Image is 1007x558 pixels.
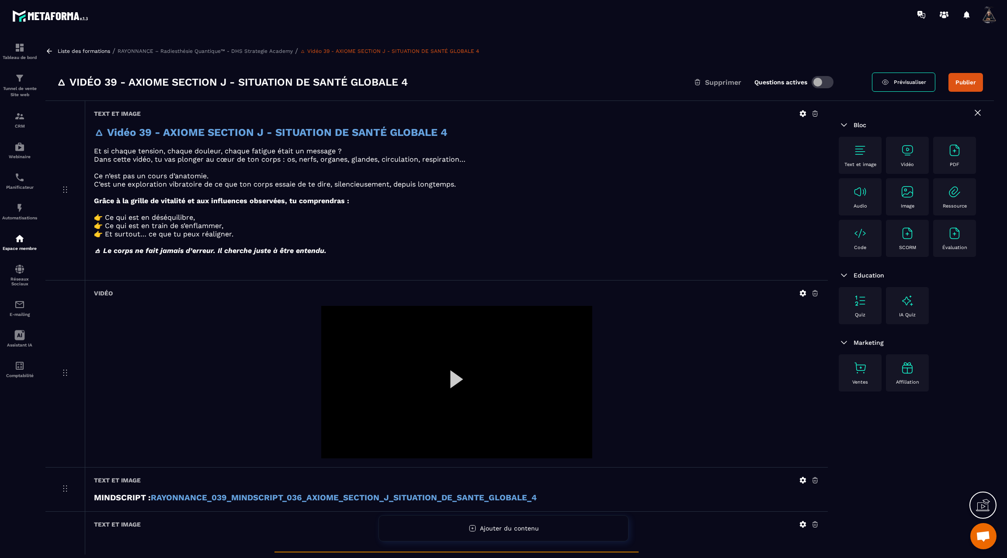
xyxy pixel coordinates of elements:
a: Liste des formations [58,48,110,54]
p: Audio [854,203,867,209]
p: Ventes [852,379,868,385]
img: social-network [14,264,25,274]
p: Image [901,203,914,209]
span: _________________________________________________ [274,537,639,554]
img: text-image [900,361,914,375]
img: arrow-down [839,337,849,348]
a: social-networksocial-networkRéseaux Sociaux [2,257,37,293]
h3: 🜂 Vidéo 39 - AXIOME SECTION J - SITUATION DE SANTÉ GLOBALE 4 [56,75,408,89]
img: automations [14,233,25,244]
span: Ajouter du contenu [480,525,539,532]
span: Bloc [854,121,866,128]
span: Supprimer [705,78,741,87]
a: schedulerschedulerPlanificateur [2,166,37,196]
img: logo [12,8,91,24]
img: text-image no-wra [900,185,914,199]
p: Tableau de bord [2,55,37,60]
p: Vidéo [901,162,914,167]
strong: Grâce à la grille de vitalité et aux influences observées, tu comprendras : [94,197,349,205]
p: Planificateur [2,185,37,190]
img: formation [14,111,25,121]
label: Questions actives [754,79,807,86]
a: formationformationTunnel de vente Site web [2,66,37,104]
img: text-image no-wra [853,294,867,308]
img: text-image [900,294,914,308]
p: Réseaux Sociaux [2,277,37,286]
a: RAYONNANCE – Radiesthésie Quantique™ - DHS Strategie Academy [118,48,293,54]
span: / [295,47,298,55]
p: E-mailing [2,312,37,317]
a: RAYONNANCE_039_MINDSCRIPT_036_AXIOME_SECTION_J_SITUATION_DE_SANTE_GLOBALE_4 [151,493,537,503]
h6: Text et image [94,110,141,117]
img: email [14,299,25,310]
span: C’est une exploration vibratoire de ce que ton corps essaie de te dire, silencieusement, depuis l... [94,180,456,188]
strong: 🜂 Vidéo 39 - AXIOME SECTION J - SITUATION DE SANTÉ GLOBALE 4 [94,126,448,139]
img: text-image no-wra [900,143,914,157]
p: PDF [950,162,959,167]
a: automationsautomationsAutomatisations [2,196,37,227]
span: 👉 Et surtout… ce que tu peux réaligner. [94,230,233,238]
h6: Text et image [94,477,141,484]
h6: Text et image [94,521,141,528]
div: Ouvrir le chat [970,523,997,549]
a: accountantaccountantComptabilité [2,354,37,385]
img: accountant [14,360,25,371]
a: Prévisualiser [872,73,935,92]
p: Comptabilité [2,373,37,378]
p: Tunnel de vente Site web [2,86,37,98]
img: formation [14,73,25,83]
span: 👉 Ce qui est en déséquilibre, [94,213,195,222]
span: Dans cette vidéo, tu vas plonger au cœur de ton corps : os, nerfs, organes, glandes, circulation,... [94,155,465,163]
a: formationformationCRM [2,104,37,135]
img: text-image no-wra [900,226,914,240]
img: text-image no-wra [853,361,867,375]
p: Affiliation [896,379,919,385]
img: text-image no-wra [948,185,962,199]
a: Assistant IA [2,323,37,354]
img: text-image no-wra [853,185,867,199]
strong: MINDSCRIPT : [94,493,151,503]
a: formationformationTableau de bord [2,36,37,66]
img: automations [14,203,25,213]
img: text-image no-wra [948,143,962,157]
img: scheduler [14,172,25,183]
img: formation [14,42,25,53]
img: arrow-down [839,120,849,130]
h6: Vidéo [94,290,113,297]
img: text-image no-wra [948,226,962,240]
p: Assistant IA [2,343,37,347]
a: emailemailE-mailing [2,293,37,323]
a: automationsautomationsWebinaire [2,135,37,166]
p: Code [854,245,866,250]
img: arrow-down [839,270,849,281]
p: Espace membre [2,246,37,251]
p: Quiz [855,312,865,318]
span: Ce n’est pas un cours d’anatomie. [94,172,208,180]
p: Webinaire [2,154,37,159]
a: automationsautomationsEspace membre [2,227,37,257]
p: IA Quiz [899,312,916,318]
p: Automatisations [2,215,37,220]
span: Education [854,272,884,279]
a: 🜂 Vidéo 39 - AXIOME SECTION J - SITUATION DE SANTÉ GLOBALE 4 [300,48,479,54]
p: Évaluation [942,245,967,250]
p: SCORM [899,245,916,250]
button: Publier [948,73,983,92]
img: automations [14,142,25,152]
span: Marketing [854,339,884,346]
em: 🜁 Le corps ne fait jamais d’erreur. Il cherche juste à être entendu. [94,246,326,255]
img: text-image no-wra [853,226,867,240]
span: / [112,47,115,55]
p: Ressource [943,203,967,209]
span: Prévisualiser [894,79,926,85]
p: Text et image [844,162,876,167]
span: Et si chaque tension, chaque douleur, chaque fatigue était un message ? [94,147,342,155]
img: text-image no-wra [853,143,867,157]
p: CRM [2,124,37,128]
span: 👉 Ce qui est en train de s’enflammer, [94,222,223,230]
